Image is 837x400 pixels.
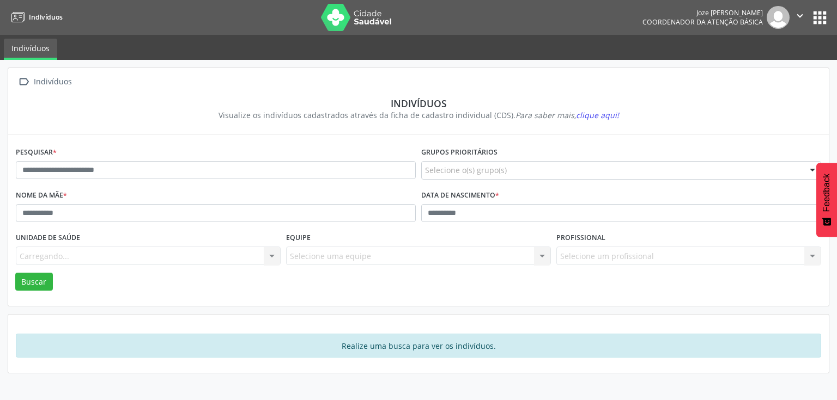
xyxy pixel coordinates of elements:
button: Buscar [15,273,53,291]
div: Visualize os indivíduos cadastrados através da ficha de cadastro individual (CDS). [23,109,814,121]
span: Indivíduos [29,13,63,22]
a: Indivíduos [4,39,57,60]
span: Coordenador da Atenção Básica [642,17,763,27]
label: Nome da mãe [16,187,67,204]
button:  [790,6,810,29]
span: Feedback [822,174,832,212]
label: Unidade de saúde [16,230,80,247]
i:  [16,74,32,90]
div: Realize uma busca para ver os indivíduos. [16,334,821,358]
div: Joze [PERSON_NAME] [642,8,763,17]
button: Feedback - Mostrar pesquisa [816,163,837,237]
img: img [767,6,790,29]
i:  [794,10,806,22]
a: Indivíduos [8,8,63,26]
div: Indivíduos [32,74,74,90]
button: apps [810,8,829,27]
span: clique aqui! [576,110,619,120]
span: Selecione o(s) grupo(s) [425,164,507,176]
div: Indivíduos [23,97,814,109]
label: Pesquisar [16,144,57,161]
label: Data de nascimento [421,187,499,204]
a:  Indivíduos [16,74,74,90]
label: Grupos prioritários [421,144,498,161]
label: Equipe [286,230,311,247]
label: Profissional [556,230,605,247]
i: Para saber mais, [515,110,619,120]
